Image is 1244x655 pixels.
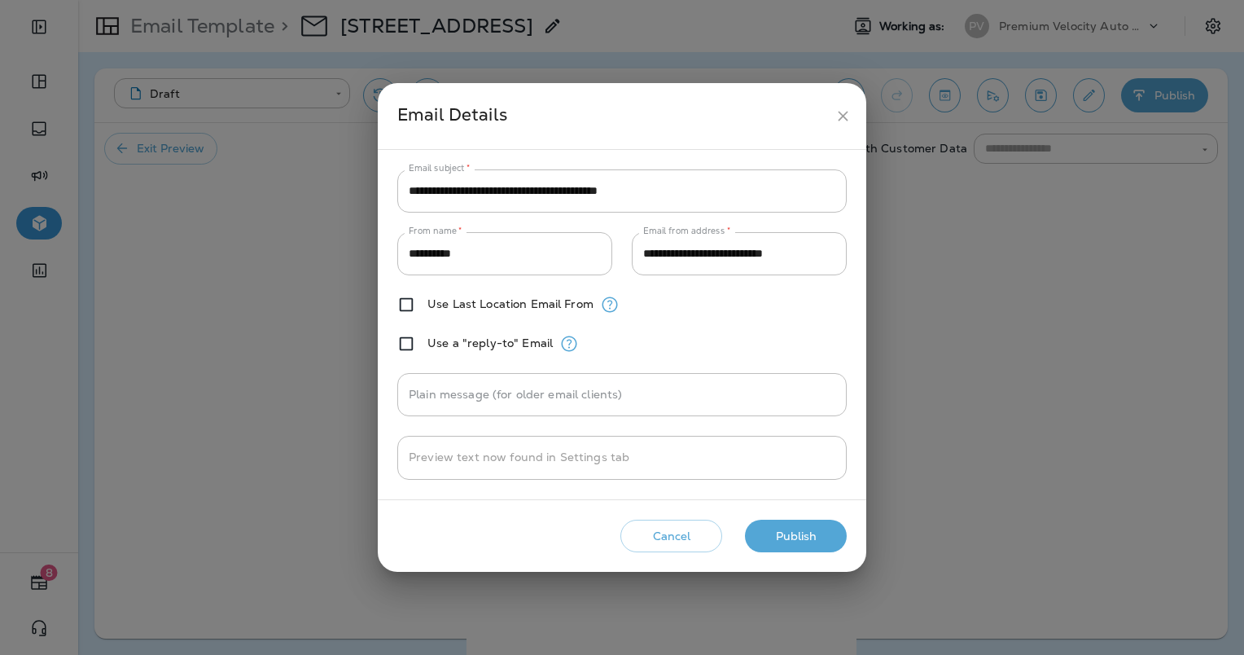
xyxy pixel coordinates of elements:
[828,101,858,131] button: close
[745,520,847,553] button: Publish
[409,225,462,237] label: From name
[620,520,722,553] button: Cancel
[427,336,553,349] label: Use a "reply-to" Email
[397,101,828,131] div: Email Details
[643,225,730,237] label: Email from address
[427,297,594,310] label: Use Last Location Email From
[409,162,471,174] label: Email subject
